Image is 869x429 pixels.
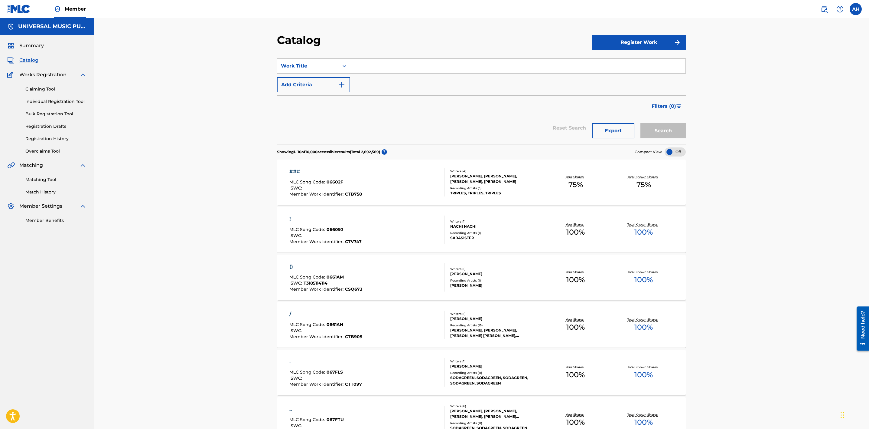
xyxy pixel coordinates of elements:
img: expand [79,162,86,169]
span: ISWC : [289,280,304,286]
p: Your Shares: [566,222,586,227]
span: Member Work Identifier : [289,239,345,244]
div: ! [289,216,362,223]
div: SODAGREEN, SODAGREEN, SODAGREEN, SODAGREEN, SODAGREEN [450,375,542,386]
span: 100 % [566,417,585,428]
div: Writers ( 1 ) [450,312,542,316]
p: Total Known Shares: [627,412,660,417]
div: Recording Artists ( 3 ) [450,186,542,190]
div: .. [289,406,363,413]
p: Your Shares: [566,317,586,322]
span: ISWC : [289,375,304,381]
span: CSQ673 [345,286,362,292]
span: 100 % [634,274,653,285]
div: User Menu [850,3,862,15]
p: Your Shares: [566,412,586,417]
img: search [821,5,828,13]
span: ISWC : [289,185,304,191]
p: Your Shares: [566,175,586,179]
span: 100 % [566,369,585,380]
span: ? [382,149,387,155]
div: Writers ( 1 ) [450,267,542,271]
span: Filters ( 0 ) [652,103,676,110]
img: Catalog [7,57,15,64]
a: Matching Tool [25,177,86,183]
div: TRIPLES, TRIPLES, TRIPLES [450,190,542,196]
p: Your Shares: [566,270,586,274]
span: 100 % [566,274,585,285]
div: ### [289,168,362,175]
span: 100 % [566,227,585,238]
span: Matching [19,162,43,169]
span: Member Work Identifier : [289,191,345,197]
div: Recording Artists ( 11 ) [450,421,542,425]
div: SABASISTER [450,235,542,241]
div: () [289,263,362,270]
div: Recording Artists ( 11 ) [450,371,542,375]
form: Search Form [277,58,686,144]
div: Recording Artists ( 15 ) [450,323,542,328]
img: Matching [7,162,15,169]
span: MLC Song Code : [289,417,327,422]
iframe: Chat Widget [839,400,869,429]
p: Total Known Shares: [627,222,660,227]
div: . [289,358,362,365]
span: Member Work Identifier : [289,381,345,387]
span: 0661AN [327,322,343,327]
h2: Catalog [277,33,324,47]
p: Total Known Shares: [627,317,660,322]
div: [PERSON_NAME] [450,316,542,322]
img: expand [79,203,86,210]
div: Writers ( 1 ) [450,219,542,224]
a: Overclaims Tool [25,148,86,154]
div: [PERSON_NAME], [PERSON_NAME], [PERSON_NAME], [PERSON_NAME] [PERSON_NAME], [PERSON_NAME], [PERSON_... [450,408,542,419]
p: Total Known Shares: [627,175,660,179]
div: NACHI NACHI [450,224,542,229]
span: 100 % [634,322,653,333]
span: 100 % [634,227,653,238]
a: Bulk Registration Tool [25,111,86,117]
p: Your Shares: [566,365,586,369]
a: Individual Registration Tool [25,98,86,105]
span: Member Settings [19,203,62,210]
a: ()MLC Song Code:0661AMISWC:T3185114114Member Work Identifier:CSQ673Writers (1)[PERSON_NAME]Record... [277,255,686,300]
span: Member Work Identifier : [289,334,345,339]
a: Member Benefits [25,217,86,224]
img: Accounts [7,23,15,30]
span: MLC Song Code : [289,322,327,327]
a: Registration Drafts [25,123,86,130]
span: T3185114114 [304,280,327,286]
span: 067FLS [327,369,343,375]
button: Register Work [592,35,686,50]
img: f7272a7cc735f4ea7f67.svg [674,39,681,46]
button: Export [592,123,634,138]
span: 75 % [568,179,583,190]
p: Showing 1 - 10 of 10,000 accessible results (Total 2,892,589 ) [277,149,380,155]
span: MLC Song Code : [289,227,327,232]
div: Recording Artists ( 1 ) [450,231,542,235]
span: MLC Song Code : [289,179,327,185]
div: Help [834,3,846,15]
a: Registration History [25,136,86,142]
span: MLC Song Code : [289,369,327,375]
span: Member Work Identifier : [289,286,345,292]
a: Public Search [818,3,830,15]
a: Claiming Tool [25,86,86,92]
span: Member [65,5,86,12]
a: SummarySummary [7,42,44,49]
button: Add Criteria [277,77,350,92]
div: [PERSON_NAME], [PERSON_NAME], [PERSON_NAME], [PERSON_NAME] [450,173,542,184]
span: 100 % [634,369,653,380]
span: CTB758 [345,191,362,197]
p: Total Known Shares: [627,270,660,274]
div: [PERSON_NAME] [450,364,542,369]
a: .MLC Song Code:067FLSISWC:Member Work Identifier:CTT097Writers (1)[PERSON_NAME]Recording Artists ... [277,350,686,395]
a: ###MLC Song Code:06602FISWC:Member Work Identifier:CTB758Writers (4)[PERSON_NAME], [PERSON_NAME],... [277,160,686,205]
img: help [836,5,844,13]
span: 06609J [327,227,343,232]
h5: UNIVERSAL MUSIC PUB GROUP [18,23,86,30]
button: Filters (0) [648,99,686,114]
